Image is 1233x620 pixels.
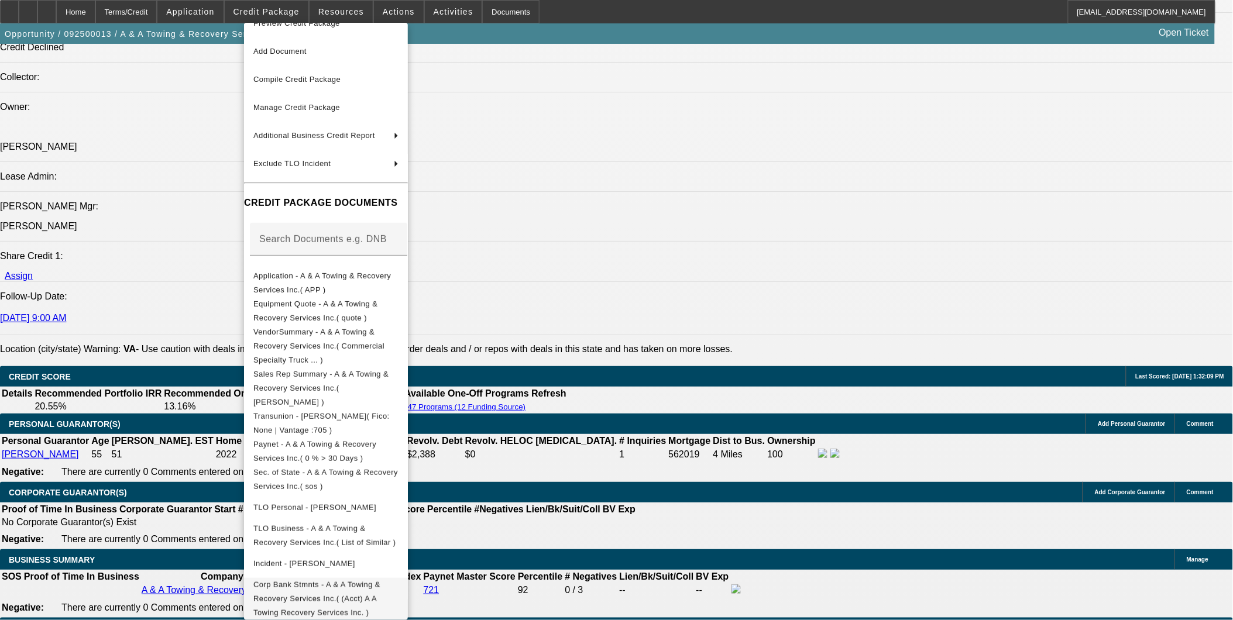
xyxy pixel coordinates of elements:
[253,369,389,406] span: Sales Rep Summary - A & A Towing & Recovery Services Inc.( [PERSON_NAME] )
[244,493,408,521] button: TLO Personal - Zyoud, Fayez
[253,299,377,322] span: Equipment Quote - A & A Towing & Recovery Services Inc.( quote )
[253,47,307,56] span: Add Document
[253,580,380,616] span: Corp Bank Stmnts - A & A Towing & Recovery Services Inc.( (Acct) A A Towing Recovery Services Inc. )
[253,131,375,140] span: Additional Business Credit Report
[253,19,340,27] span: Preview Credit Package
[244,367,408,409] button: Sales Rep Summary - A & A Towing & Recovery Services Inc.( Flagg, Jon )
[253,159,331,168] span: Exclude TLO Incident
[253,523,396,546] span: TLO Business - A & A Towing & Recovery Services Inc.( List of Similar )
[244,409,408,437] button: Transunion - Zyoud, Fayez( Fico: None | Vantage :705 )
[244,297,408,325] button: Equipment Quote - A & A Towing & Recovery Services Inc.( quote )
[244,437,408,465] button: Paynet - A & A Towing & Recovery Services Inc.( 0 % > 30 Days )
[244,521,408,549] button: TLO Business - A & A Towing & Recovery Services Inc.( List of Similar )
[253,502,376,511] span: TLO Personal - [PERSON_NAME]
[253,327,384,364] span: VendorSummary - A & A Towing & Recovery Services Inc.( Commercial Specialty Truck ... )
[244,549,408,577] button: Incident - Zyoud, Fayez
[253,103,340,112] span: Manage Credit Package
[244,325,408,367] button: VendorSummary - A & A Towing & Recovery Services Inc.( Commercial Specialty Truck ... )
[253,467,398,490] span: Sec. of State - A & A Towing & Recovery Services Inc.( sos )
[253,439,376,462] span: Paynet - A & A Towing & Recovery Services Inc.( 0 % > 30 Days )
[253,271,391,294] span: Application - A & A Towing & Recovery Services Inc.( APP )
[259,233,387,243] mat-label: Search Documents e.g. DNB
[253,559,355,567] span: Incident - [PERSON_NAME]
[244,465,408,493] button: Sec. of State - A & A Towing & Recovery Services Inc.( sos )
[253,75,341,84] span: Compile Credit Package
[244,268,408,297] button: Application - A & A Towing & Recovery Services Inc.( APP )
[244,196,408,210] h4: CREDIT PACKAGE DOCUMENTS
[244,577,408,619] button: Corp Bank Stmnts - A & A Towing & Recovery Services Inc.( (Acct) A A Towing Recovery Services Inc. )
[253,411,390,434] span: Transunion - [PERSON_NAME]( Fico: None | Vantage :705 )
